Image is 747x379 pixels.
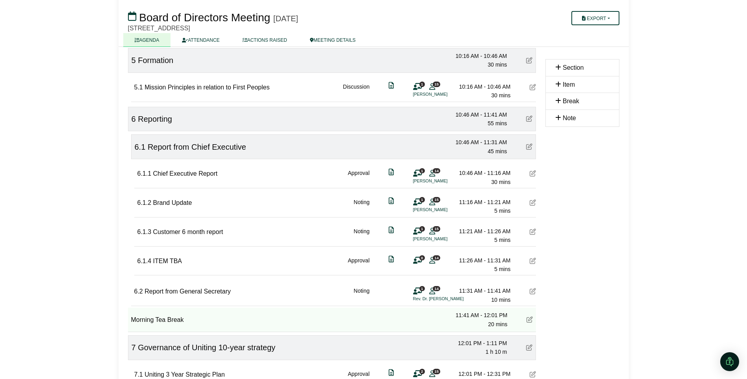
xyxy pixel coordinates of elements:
[494,208,510,214] span: 5 mins
[343,82,370,100] div: Discussion
[134,288,143,295] span: 6.2
[153,229,223,235] span: Customer 6 month report
[145,288,231,295] span: Report from General Secretary
[139,11,270,24] span: Board of Directors Meeting
[433,82,440,87] span: 15
[720,352,739,371] div: Open Intercom Messenger
[433,286,440,291] span: 14
[419,197,425,202] span: 1
[487,148,507,154] span: 45 mins
[348,169,369,186] div: Approval
[433,197,440,202] span: 15
[153,258,182,264] span: ITEM TBA
[135,143,146,151] span: 6.1
[488,321,507,327] span: 20 mins
[148,143,246,151] span: Report from Chief Executive
[491,179,510,185] span: 30 mins
[419,168,425,173] span: 1
[137,229,152,235] span: 6.1.3
[131,316,184,323] span: Morning Tea Break
[138,56,173,65] span: Formation
[153,170,218,177] span: Chief Executive Report
[134,371,143,378] span: 7.1
[134,84,143,91] span: 5.1
[452,110,507,119] div: 10:46 AM - 11:41 AM
[413,295,472,302] li: Rev. Dr. [PERSON_NAME]
[298,33,367,47] a: MEETING DETAILS
[231,33,298,47] a: ACTIONS RAISED
[456,169,511,177] div: 10:46 AM - 11:16 AM
[456,82,511,91] div: 10:16 AM - 10:46 AM
[145,371,225,378] span: Uniting 3 Year Strategic Plan
[137,170,152,177] span: 6.1.1
[413,178,472,184] li: [PERSON_NAME]
[273,14,298,23] div: [DATE]
[354,198,369,216] div: Noting
[494,266,510,272] span: 5 mins
[456,370,511,378] div: 12:01 PM - 12:31 PM
[413,91,472,98] li: [PERSON_NAME]
[138,343,275,352] span: Governance of Uniting 10-year strategy
[137,199,152,206] span: 6.1.2
[153,199,192,206] span: Brand Update
[433,226,440,231] span: 15
[487,61,507,68] span: 30 mins
[145,84,269,91] span: Mission Principles in relation to First Peoples
[413,236,472,242] li: [PERSON_NAME]
[132,343,136,352] span: 7
[171,33,231,47] a: ATTENDANCE
[433,255,440,260] span: 14
[456,198,511,206] div: 11:16 AM - 11:21 AM
[563,81,575,88] span: Item
[123,33,171,47] a: AGENDA
[433,168,440,173] span: 14
[137,258,152,264] span: 6.1.4
[563,115,576,121] span: Note
[452,52,507,60] div: 10:16 AM - 10:46 AM
[494,237,510,243] span: 5 mins
[433,369,440,374] span: 15
[128,25,190,32] span: [STREET_ADDRESS]
[486,349,507,355] span: 1 h 10 m
[138,115,172,123] span: Reporting
[348,256,369,274] div: Approval
[491,92,510,98] span: 30 mins
[413,206,472,213] li: [PERSON_NAME]
[354,286,369,304] div: Noting
[419,286,425,291] span: 1
[419,255,425,260] span: 0
[419,82,425,87] span: 1
[487,120,507,126] span: 55 mins
[419,226,425,231] span: 1
[456,227,511,236] div: 11:21 AM - 11:26 AM
[132,115,136,123] span: 6
[563,64,584,71] span: Section
[456,256,511,265] div: 11:26 AM - 11:31 AM
[452,138,507,147] div: 10:46 AM - 11:31 AM
[456,286,511,295] div: 11:31 AM - 11:41 AM
[563,98,579,104] span: Break
[132,56,136,65] span: 5
[452,311,508,320] div: 11:41 AM - 12:01 PM
[571,11,619,25] button: Export
[452,339,507,347] div: 12:01 PM - 1:11 PM
[491,297,510,303] span: 10 mins
[354,227,369,245] div: Noting
[419,369,425,374] span: 2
